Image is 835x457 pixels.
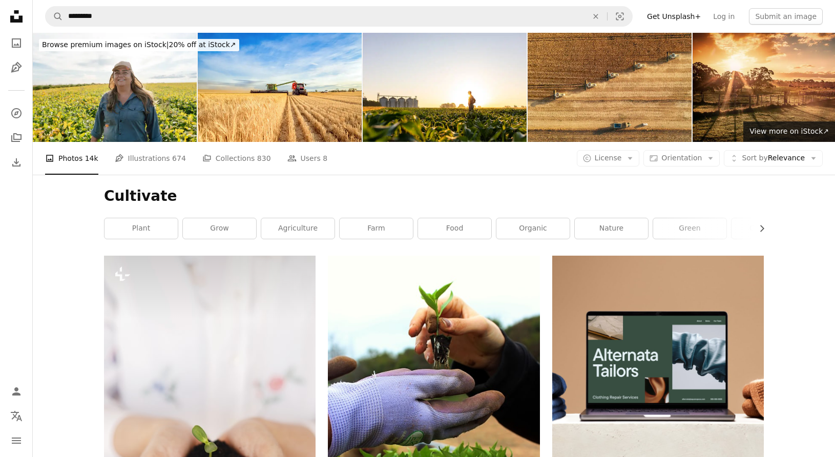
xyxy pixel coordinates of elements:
[742,153,805,163] span: Relevance
[6,57,27,78] a: Illustrations
[577,150,640,167] button: License
[104,410,316,419] a: Hands holding green fresh sprout with ground. Earth day concept. Save planet. Female in floral sh...
[496,218,570,239] a: organic
[42,40,169,49] span: Browse premium images on iStock |
[42,40,236,49] span: 20% off at iStock ↗
[749,127,829,135] span: View more on iStock ↗
[749,8,823,25] button: Submit an image
[105,218,178,239] a: plant
[753,218,764,239] button: scroll list to the right
[6,103,27,123] a: Explore
[575,218,648,239] a: nature
[6,430,27,451] button: Menu
[661,154,702,162] span: Orientation
[104,187,764,205] h1: Cultivate
[328,410,539,419] a: a person holding a plant in their hands
[742,154,767,162] span: Sort by
[608,7,632,26] button: Visual search
[732,218,805,239] a: gardening
[172,153,186,164] span: 674
[418,218,491,239] a: food
[363,33,527,142] img: Farmer standing on corn field against sky
[183,218,256,239] a: grow
[340,218,413,239] a: farm
[528,33,692,142] img: Harvesting In Agriculture Crop Field.
[257,153,271,164] span: 830
[202,142,271,175] a: Collections 830
[643,150,720,167] button: Orientation
[6,152,27,173] a: Download History
[198,33,362,142] img: Harvesting machine approaching wheat
[45,6,633,27] form: Find visuals sitewide
[6,381,27,402] a: Log in / Sign up
[261,218,335,239] a: agriculture
[6,128,27,148] a: Collections
[584,7,607,26] button: Clear
[287,142,328,175] a: Users 8
[724,150,823,167] button: Sort byRelevance
[46,7,63,26] button: Search Unsplash
[33,33,245,57] a: Browse premium images on iStock|20% off at iStock↗
[6,33,27,53] a: Photos
[653,218,726,239] a: green
[595,154,622,162] span: License
[115,142,186,175] a: Illustrations 674
[743,121,835,142] a: View more on iStock↗
[707,8,741,25] a: Log in
[33,33,197,142] img: Female agronomist in yellowing soybean plantation
[323,153,327,164] span: 8
[641,8,707,25] a: Get Unsplash+
[6,406,27,426] button: Language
